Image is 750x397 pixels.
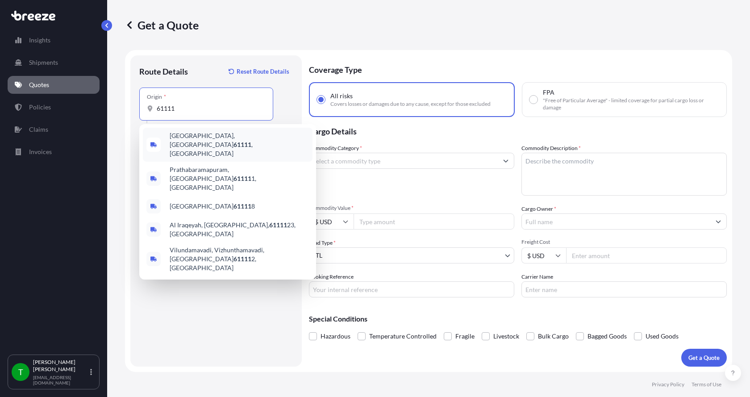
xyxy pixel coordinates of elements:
p: Quotes [29,80,49,89]
label: Booking Reference [309,272,354,281]
span: Covers losses or damages due to any cause, except for those excluded [330,100,491,108]
p: Route Details [139,66,188,77]
span: Bulk Cargo [538,330,569,343]
p: Terms of Use [692,381,721,388]
span: Vilundamavadi, Vizhunthamavadi, [GEOGRAPHIC_DATA] 2, [GEOGRAPHIC_DATA] [170,246,309,272]
span: T [18,368,23,376]
span: Hazardous [321,330,350,343]
span: Freight Cost [521,238,727,246]
span: Commodity Value [309,205,514,212]
p: Shipments [29,58,58,67]
p: Reset Route Details [237,67,289,76]
p: [EMAIL_ADDRESS][DOMAIN_NAME] [33,375,88,385]
b: 61111 [233,175,251,182]
input: Type amount [354,213,514,230]
p: [PERSON_NAME] [PERSON_NAME] [33,359,88,373]
span: [GEOGRAPHIC_DATA] 8 [170,202,255,211]
p: Invoices [29,147,52,156]
span: FPA [543,88,554,97]
b: 61111 [233,255,251,263]
span: Used Goods [646,330,679,343]
span: Al Iraqeyah, [GEOGRAPHIC_DATA], 23, [GEOGRAPHIC_DATA] [170,221,309,238]
span: LTL [313,251,322,260]
p: Claims [29,125,48,134]
input: Origin [157,104,262,113]
span: "Free of Particular Average" - limited coverage for partial cargo loss or damage [543,97,719,111]
span: [GEOGRAPHIC_DATA], [GEOGRAPHIC_DATA] , [GEOGRAPHIC_DATA] [170,131,309,158]
span: Prathabaramapuram, [GEOGRAPHIC_DATA] 1, [GEOGRAPHIC_DATA] [170,165,309,192]
span: Livestock [493,330,519,343]
p: Coverage Type [309,55,727,82]
label: Carrier Name [521,272,553,281]
div: Origin [147,93,166,100]
p: Special Conditions [309,315,727,322]
p: Privacy Policy [652,381,684,388]
input: Select a commodity type [309,153,498,169]
span: All risks [330,92,353,100]
p: Get a Quote [125,18,199,32]
p: Get a Quote [688,353,720,362]
button: Show suggestions [498,153,514,169]
p: Insights [29,36,50,45]
label: Commodity Category [309,144,362,153]
p: Policies [29,103,51,112]
span: Load Type [309,238,336,247]
b: 61111 [233,202,251,210]
div: Show suggestions [139,124,316,280]
span: Temperature Controlled [369,330,437,343]
button: Show suggestions [710,213,726,230]
label: Commodity Description [521,144,581,153]
b: 61111 [269,221,287,229]
input: Enter name [521,281,727,297]
input: Your internal reference [309,281,514,297]
b: 61111 [233,141,251,148]
span: Bagged Goods [587,330,627,343]
input: Full name [522,213,710,230]
p: Cargo Details [309,117,727,144]
label: Cargo Owner [521,205,556,213]
span: Fragile [455,330,475,343]
input: Enter amount [566,247,727,263]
